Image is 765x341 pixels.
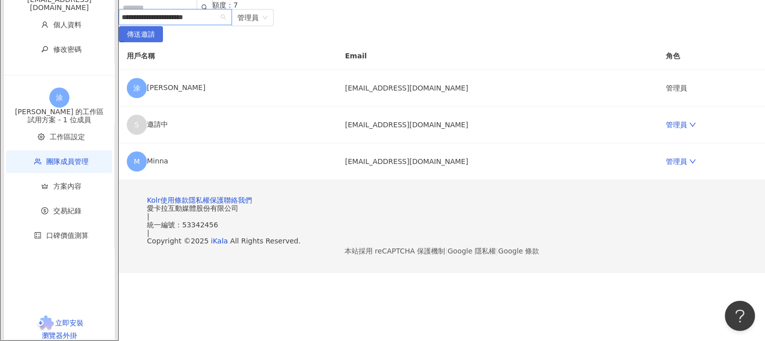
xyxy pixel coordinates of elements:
span: 個人資料 [53,21,81,29]
div: [PERSON_NAME] 的工作區 [4,108,115,116]
a: chrome extension立即安裝 瀏覽器外掛 [4,315,115,339]
iframe: Help Scout Beacon - Open [725,301,755,331]
span: 修改密碼 [53,45,81,53]
th: 角色 [658,42,765,70]
span: | [147,212,149,220]
td: [EMAIL_ADDRESS][DOMAIN_NAME] [337,70,658,107]
td: 管理員 [658,70,765,107]
a: 隱私權保護 [189,196,224,204]
span: 本站採用 reCAPTCHA 保護機制 [345,245,539,257]
span: S [135,119,139,130]
span: down [689,158,696,165]
a: 使用條款 [160,196,189,204]
a: Google 隱私權 [448,247,496,255]
span: 管理員 [237,10,268,26]
div: Minna [127,151,329,172]
span: 方案內容 [53,182,81,190]
span: calculator [34,232,41,239]
a: 聯絡我們 [224,196,252,204]
a: 管理員 [666,121,696,129]
span: down [689,121,696,128]
th: Email [337,42,658,70]
a: iKala [211,237,228,245]
span: 涂 [56,92,63,103]
span: dollar [41,207,48,214]
td: [EMAIL_ADDRESS][DOMAIN_NAME] [337,107,658,143]
span: M [134,156,140,167]
span: 立即安裝 瀏覽器外掛 [42,319,83,339]
span: search [201,4,208,11]
span: 交易紀錄 [53,207,81,215]
span: user [41,21,48,28]
a: Google 條款 [498,247,539,255]
span: | [147,229,149,237]
span: 工作區設定 [50,133,85,141]
span: 口碑價值測算 [46,231,89,239]
th: 用戶名稱 [119,42,337,70]
button: 傳送邀請 [119,26,163,42]
span: | [445,247,448,255]
div: 邀請中 [127,115,329,135]
div: Copyright © 2025 All Rights Reserved. [147,237,737,245]
div: 愛卡拉互動媒體股份有限公司 [147,204,737,212]
img: chrome extension [36,315,55,331]
span: 傳送邀請 [127,27,155,43]
div: 統一編號：53342456 [147,221,737,229]
span: | [496,247,498,255]
a: 管理員 [666,157,696,165]
div: [PERSON_NAME] [127,78,329,98]
span: 團隊成員管理 [46,157,89,165]
td: [EMAIL_ADDRESS][DOMAIN_NAME] [337,143,658,180]
a: Kolr [147,196,160,204]
span: key [41,46,48,53]
div: 試用方案 - 1 位成員 [4,116,115,124]
span: 涂 [133,82,140,94]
